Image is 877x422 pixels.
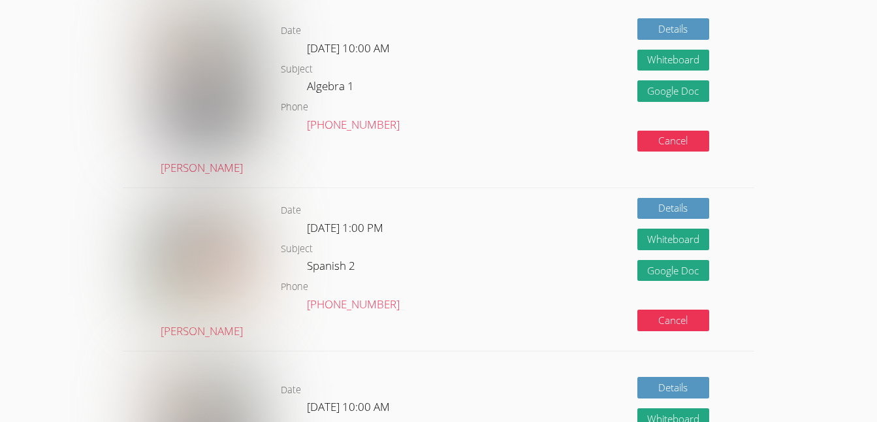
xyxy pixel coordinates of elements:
button: Whiteboard [637,229,709,250]
dt: Date [281,23,301,39]
dt: Subject [281,61,313,78]
dd: Spanish 2 [307,257,358,279]
span: [DATE] 10:00 AM [307,399,390,414]
img: avatar.png [142,3,261,153]
dt: Phone [281,99,308,116]
span: [DATE] 1:00 PM [307,220,383,235]
dt: Date [281,203,301,219]
dt: Phone [281,279,308,295]
dt: Date [281,382,301,398]
a: Google Doc [637,80,709,102]
a: [PHONE_NUMBER] [307,297,400,312]
a: Google Doc [637,260,709,282]
a: [PHONE_NUMBER] [307,117,400,132]
dd: Algebra 1 [307,77,357,99]
a: Details [637,377,709,398]
img: avatar.png [142,198,261,317]
a: [PERSON_NAME] [142,3,261,178]
span: [DATE] 10:00 AM [307,41,390,56]
button: Cancel [637,310,709,331]
button: Whiteboard [637,50,709,71]
a: Details [637,198,709,219]
button: Cancel [637,131,709,152]
dt: Subject [281,241,313,257]
a: [PERSON_NAME] [142,198,261,342]
a: Details [637,18,709,40]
